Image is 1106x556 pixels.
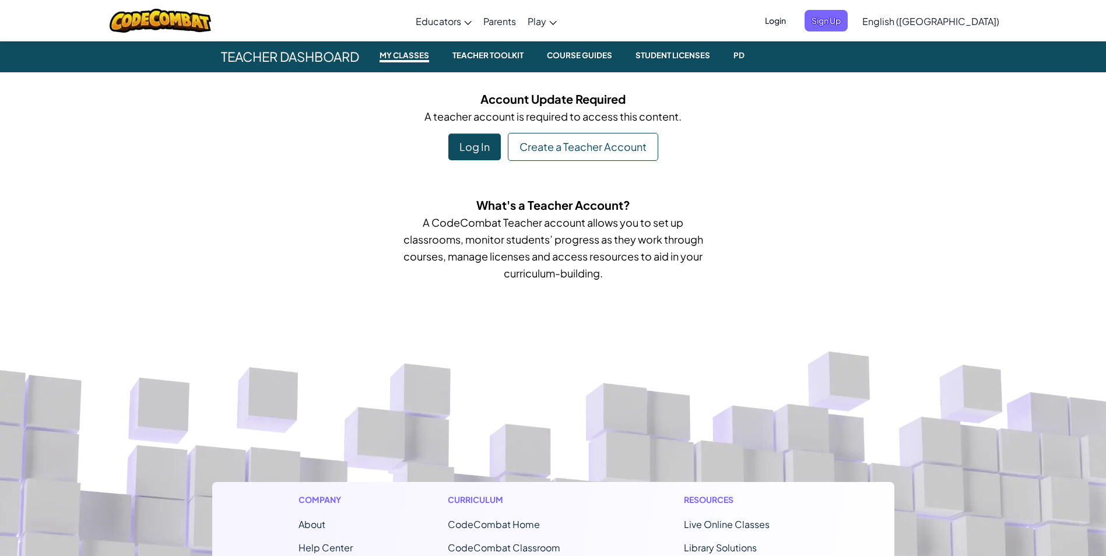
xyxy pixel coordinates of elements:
[441,41,535,72] a: Teacher Toolkit
[535,41,624,72] a: Course Guides
[448,541,560,554] a: CodeCombat Classroom
[221,90,886,108] h5: Account Update Required
[528,15,546,27] span: Play
[631,48,715,62] small: Student Licenses
[624,41,722,72] a: Student Licenses
[684,494,808,506] h1: Resources
[448,518,540,530] span: CodeCombat Home
[380,48,429,62] small: My Classes
[299,541,353,554] a: Help Center
[758,10,793,31] button: Login
[722,41,756,72] a: PD
[299,494,353,506] h1: Company
[684,518,770,530] a: Live Online Classes
[862,15,999,27] span: English ([GEOGRAPHIC_DATA])
[542,48,617,62] small: Course Guides
[448,48,528,62] small: Teacher Toolkit
[856,5,1005,37] a: English ([GEOGRAPHIC_DATA])
[522,5,563,37] a: Play
[508,133,658,161] a: Create a Teacher Account
[396,196,711,214] h5: What's a Teacher Account?
[448,133,501,160] div: Log In
[396,214,711,281] p: A CodeCombat Teacher account allows you to set up classrooms, monitor students’ progress as they ...
[368,41,441,72] a: My Classes
[221,108,886,125] p: A teacher account is required to access this content.
[477,5,522,37] a: Parents
[110,9,212,33] img: CodeCombat logo
[416,15,461,27] span: Educators
[212,41,368,72] span: Teacher Dashboard
[729,48,749,62] small: PD
[299,518,325,530] a: About
[805,10,848,31] button: Sign Up
[448,494,589,506] h1: Curriculum
[684,541,757,554] a: Library Solutions
[410,5,477,37] a: Educators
